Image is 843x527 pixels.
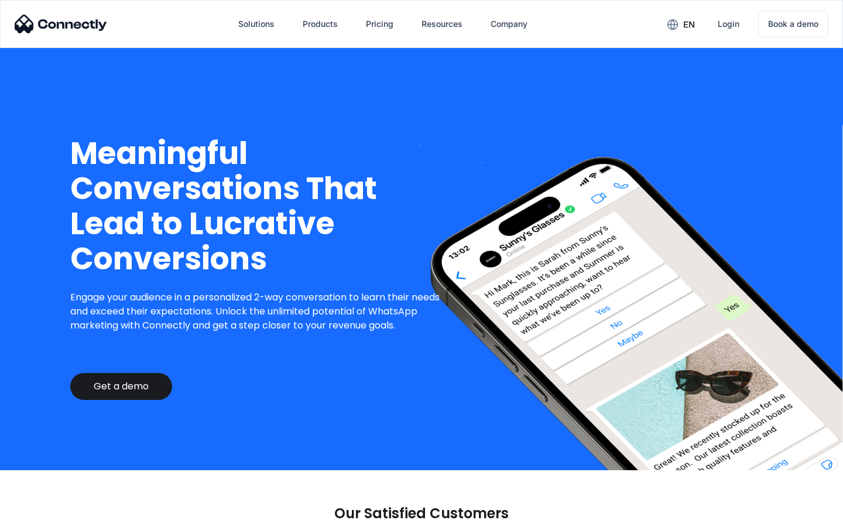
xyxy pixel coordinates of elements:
a: Book a demo [758,11,828,37]
div: Company [491,16,527,32]
div: Login [718,16,739,32]
img: Connectly Logo [15,15,107,33]
div: Solutions [238,16,275,32]
a: Login [708,10,749,38]
div: Company [481,10,537,38]
div: Resources [421,16,462,32]
div: en [658,15,704,33]
div: Products [303,16,338,32]
p: Our Satisfied Customers [334,505,509,522]
ul: Language list [23,507,70,523]
div: Products [293,10,347,38]
div: Pricing [366,16,393,32]
div: Solutions [229,10,284,38]
a: Pricing [357,10,403,38]
p: Engage your audience in a personalized 2-way conversation to learn their needs and exceed their e... [70,290,449,333]
aside: Language selected: English [12,507,70,523]
a: Get a demo [70,373,172,400]
div: en [683,16,695,33]
div: Resources [412,10,472,38]
div: Get a demo [94,381,149,392]
h1: Meaningful Conversations That Lead to Lucrative Conversions [70,136,449,276]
